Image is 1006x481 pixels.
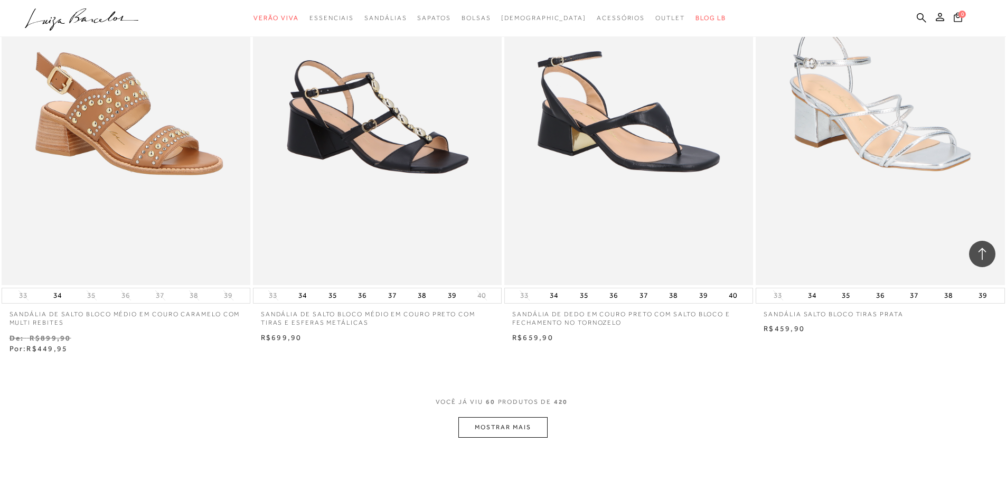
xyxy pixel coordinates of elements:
button: 33 [16,290,31,300]
a: SANDÁLIA DE SALTO BLOCO MÉDIO EM COURO CARAMELO COM MULTI REBITES [2,304,250,328]
button: 40 [726,288,740,303]
button: 34 [295,288,310,303]
button: 33 [770,290,785,300]
a: categoryNavScreenReaderText [655,8,685,28]
a: categoryNavScreenReaderText [253,8,299,28]
small: R$899,90 [30,334,71,342]
button: 0 [951,12,965,26]
button: 40 [474,290,489,300]
button: 35 [325,288,340,303]
button: 39 [445,288,459,303]
button: 39 [975,288,990,303]
a: SANDÁLIA SALTO BLOCO TIRAS PRATA [756,304,1004,319]
a: SANDÁLIA DE DEDO EM COURO PRETO COM SALTO BLOCO E FECHAMENTO NO TORNOZELO [504,304,753,328]
span: 0 [958,11,966,18]
span: PRODUTOS DE [498,398,551,407]
span: Bolsas [462,14,491,22]
button: 39 [696,288,711,303]
span: R$459,90 [764,324,805,333]
button: 38 [666,288,681,303]
span: 420 [554,398,568,417]
span: Por: [10,344,68,353]
span: R$699,90 [261,333,302,342]
span: Outlet [655,14,685,22]
button: 33 [517,290,532,300]
span: BLOG LB [695,14,726,22]
button: 38 [186,290,201,300]
span: R$449,95 [26,344,68,353]
span: Sapatos [417,14,450,22]
span: Sandálias [364,14,407,22]
button: 36 [606,288,621,303]
button: 37 [385,288,400,303]
button: 38 [415,288,429,303]
button: 33 [266,290,280,300]
button: 34 [805,288,820,303]
span: 60 [486,398,495,417]
span: [DEMOGRAPHIC_DATA] [501,14,586,22]
button: 34 [50,288,65,303]
span: R$659,90 [512,333,553,342]
span: Verão Viva [253,14,299,22]
button: 35 [839,288,853,303]
button: MOSTRAR MAIS [458,417,547,438]
a: SANDÁLIA DE SALTO BLOCO MÉDIO EM COURO PRETO COM TIRAS E ESFERAS METÁLICAS [253,304,502,328]
button: 35 [84,290,99,300]
button: 34 [547,288,561,303]
a: BLOG LB [695,8,726,28]
a: categoryNavScreenReaderText [462,8,491,28]
a: categoryNavScreenReaderText [309,8,354,28]
span: Acessórios [597,14,645,22]
a: categoryNavScreenReaderText [364,8,407,28]
button: 35 [577,288,591,303]
a: categoryNavScreenReaderText [597,8,645,28]
button: 36 [873,288,888,303]
button: 36 [355,288,370,303]
button: 37 [636,288,651,303]
span: VOCê JÁ VIU [436,398,483,407]
a: noSubCategoriesText [501,8,586,28]
button: 38 [941,288,956,303]
a: categoryNavScreenReaderText [417,8,450,28]
button: 39 [221,290,236,300]
span: Essenciais [309,14,354,22]
button: 37 [153,290,167,300]
button: 37 [907,288,922,303]
small: De: [10,334,24,342]
button: 36 [118,290,133,300]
